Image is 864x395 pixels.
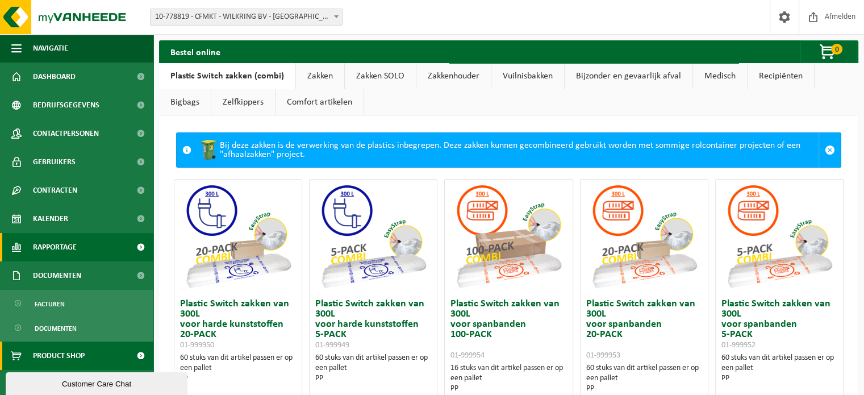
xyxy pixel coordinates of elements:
h3: Plastic Switch zakken van 300L voor spanbanden 20-PACK [586,299,702,360]
h3: Plastic Switch zakken van 300L voor harde kunststoffen 5-PACK [315,299,431,350]
span: 01-999949 [315,341,349,350]
div: 60 stuks van dit artikel passen er op een pallet [586,363,702,394]
div: 60 stuks van dit artikel passen er op een pallet [315,353,431,384]
img: 01-999954 [452,180,565,293]
a: Zakken [296,63,344,89]
div: Bij deze zakken is de verwerking van de plastics inbegrepen. Deze zakken kunnen gecombineerd gebr... [197,133,819,167]
a: Zelfkippers [211,89,275,115]
span: 0 [831,44,842,55]
a: Medisch [693,63,747,89]
span: 01-999954 [450,351,485,360]
h3: Plastic Switch zakken van 300L voor spanbanden 5-PACK [721,299,837,350]
span: 01-999950 [180,341,214,350]
span: Facturen [35,293,65,315]
span: 10-778819 - CFMKT - WILKRING BV - WILRIJK [151,9,342,25]
div: 60 stuks van dit artikel passen er op een pallet [180,353,296,384]
span: Contactpersonen [33,119,99,148]
img: 01-999950 [181,180,295,293]
iframe: chat widget [6,370,190,395]
img: 01-999952 [723,180,836,293]
span: Bedrijfsgegevens [33,91,99,119]
span: Rapportage [33,233,77,261]
h2: Bestel online [159,40,232,63]
a: Bigbags [159,89,211,115]
img: 01-999949 [316,180,430,293]
div: 16 stuks van dit artikel passen er op een pallet [450,363,566,394]
a: Documenten [3,317,151,339]
a: Zakken SOLO [345,63,416,89]
div: PP [586,384,702,394]
span: Gebruikers [33,148,76,176]
a: Comfort artikelen [276,89,364,115]
div: PP [721,373,837,384]
span: Navigatie [33,34,68,63]
div: PP [315,373,431,384]
a: Zakkenhouder [416,63,491,89]
span: 01-999953 [586,351,620,360]
button: 0 [800,40,857,63]
span: Documenten [33,261,81,290]
a: Vuilnisbakken [491,63,564,89]
span: Kalender [33,205,68,233]
div: 60 stuks van dit artikel passen er op een pallet [721,353,837,384]
span: Contracten [33,176,77,205]
span: Product Shop [33,342,85,370]
span: Dashboard [33,63,76,91]
div: PP [180,373,296,384]
div: PP [450,384,566,394]
h3: Plastic Switch zakken van 300L voor spanbanden 100-PACK [450,299,566,360]
a: Recipiënten [748,63,814,89]
h3: Plastic Switch zakken van 300L voor harde kunststoffen 20-PACK [180,299,296,350]
a: Facturen [3,293,151,314]
img: WB-0240-HPE-GN-50.png [197,139,220,161]
a: Plastic Switch zakken (combi) [159,63,295,89]
a: Sluit melding [819,133,841,167]
img: 01-999953 [587,180,701,293]
span: 10-778819 - CFMKT - WILKRING BV - WILRIJK [150,9,343,26]
span: Documenten [35,318,77,339]
span: 01-999952 [721,341,756,350]
a: Bijzonder en gevaarlijk afval [565,63,692,89]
